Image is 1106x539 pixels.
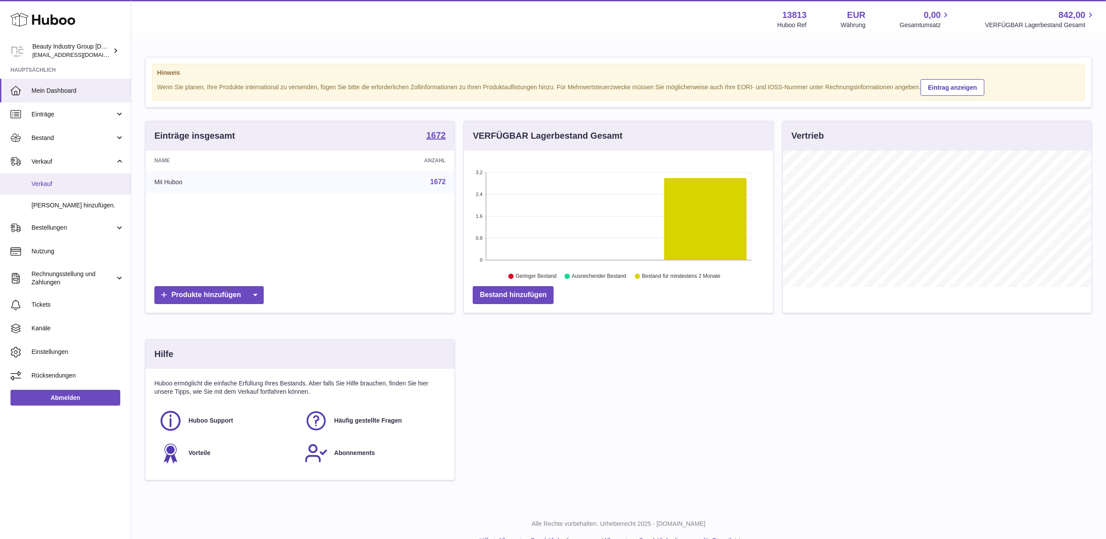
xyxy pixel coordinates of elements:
a: Eintrag anzeigen [921,79,984,96]
span: Rücksendungen [31,371,124,380]
text: 0 [480,257,483,262]
a: 1672 [426,131,446,141]
span: Bestand [31,134,115,142]
span: Vorteile [188,449,210,457]
a: 842,00 VERFÜGBAR Lagerbestand Gesamt [985,9,1096,29]
div: Huboo Ref [778,21,807,29]
td: Mit Huboo [146,171,312,193]
a: Produkte hinzufügen [154,286,264,304]
a: Vorteile [159,441,296,465]
span: Kanäle [31,324,124,332]
span: Einstellungen [31,348,124,356]
text: 0.8 [476,235,483,241]
th: Name [146,150,312,171]
text: 2.4 [476,192,483,197]
div: Wenn Sie planen, Ihre Produkte international zu versenden, fügen Sie bitte die erforderlichen Zol... [157,78,1080,96]
text: Ausreichender Bestand [572,273,627,280]
text: 1.6 [476,213,483,219]
strong: EUR [847,9,865,21]
span: Tickets [31,301,124,309]
text: Bestand für mindestens 2 Monate [642,273,721,280]
h3: Vertrieb [792,130,824,142]
h3: Hilfe [154,348,173,360]
span: Verkauf [31,157,115,166]
a: Häufig gestellte Fragen [304,409,441,433]
text: 3.2 [476,170,483,175]
span: Huboo Support [188,416,233,425]
div: Beauty Industry Group [DOMAIN_NAME] [32,42,111,59]
span: Gesamtumsatz [900,21,951,29]
a: Bestand hinzufügen [473,286,554,304]
a: 1672 [430,178,446,185]
text: Geringer Bestand [516,273,557,280]
a: Abmelden [10,390,120,406]
span: [EMAIL_ADDRESS][DOMAIN_NAME] [32,51,129,58]
th: Anzahl [312,150,455,171]
div: Währung [841,21,866,29]
span: Rechnungsstellung und Zahlungen [31,270,115,287]
span: 0,00 [924,9,941,21]
h3: VERFÜGBAR Lagerbestand Gesamt [473,130,622,142]
span: Mein Dashboard [31,87,124,95]
h3: Einträge insgesamt [154,130,235,142]
a: Abonnements [304,441,441,465]
span: 842,00 [1059,9,1085,21]
img: kellie.nash@beautyworks.co.uk [10,44,24,57]
span: Einträge [31,110,115,119]
span: Abonnements [334,449,375,457]
span: Nutzung [31,247,124,255]
span: [PERSON_NAME] hinzufügen. [31,201,124,210]
p: Alle Rechte vorbehalten. Urheberrecht 2025 - [DOMAIN_NAME] [138,520,1099,528]
span: Häufig gestellte Fragen [334,416,402,425]
strong: 13813 [782,9,807,21]
span: Bestellungen [31,224,115,232]
span: Verkauf [31,180,124,188]
span: VERFÜGBAR Lagerbestand Gesamt [985,21,1096,29]
strong: Hinweis [157,69,1080,77]
a: 0,00 Gesamtumsatz [900,9,951,29]
strong: 1672 [426,131,446,140]
a: Huboo Support [159,409,296,433]
p: Huboo ermöglicht die einfache Erfüllung Ihres Bestands. Aber falls Sie Hilfe brauchen, finden Sie... [154,379,446,396]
